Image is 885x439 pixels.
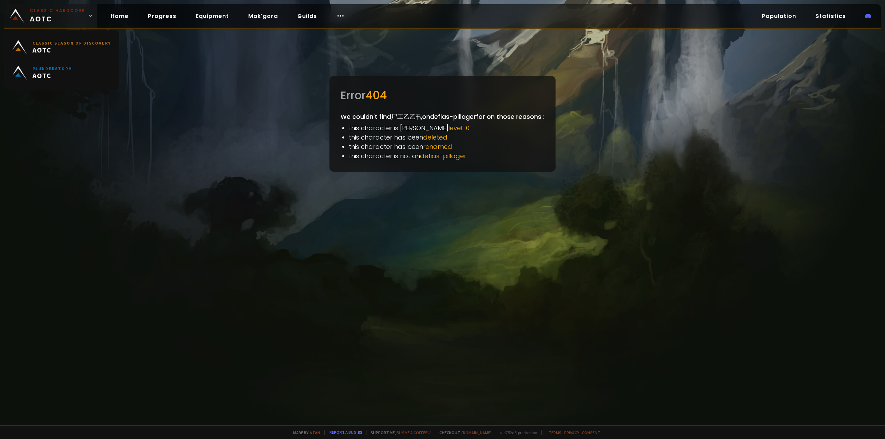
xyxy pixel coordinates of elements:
a: Mak'gora [243,9,283,23]
span: AOTC [32,71,72,80]
a: Home [105,9,134,23]
a: PlunderstormAOTC [8,60,115,86]
a: a fan [310,430,320,435]
a: Terms [549,430,561,435]
span: defias-pillager [420,152,466,160]
span: v. d752d5 - production [496,430,537,435]
small: Plunderstorm [32,66,72,71]
a: Equipment [190,9,234,23]
span: level 10 [448,124,469,132]
span: AOTC [30,8,85,24]
span: deleted [423,133,447,142]
li: this character has been [349,133,544,142]
small: Classic Season of Discovery [32,40,111,46]
li: this character is not on [349,151,544,161]
li: this character has been [349,142,544,151]
li: this character is [PERSON_NAME] [349,123,544,133]
a: Statistics [810,9,851,23]
a: Consent [582,430,600,435]
span: renamed [423,142,452,151]
a: Population [756,9,802,23]
span: Support me, [366,430,431,435]
a: Privacy [564,430,579,435]
span: AOTC [32,46,111,54]
a: [DOMAIN_NAME] [462,430,492,435]
a: Buy me a coffee [397,430,431,435]
span: Made by [289,430,320,435]
div: We couldn't find 尸工乙乙卂 on defias-pillager for on those reasons : [329,76,556,172]
span: 404 [366,87,387,103]
span: Checkout [435,430,492,435]
a: Guilds [292,9,323,23]
a: Progress [142,9,182,23]
small: Classic Hardcore [30,8,85,14]
div: Error [341,87,544,104]
a: Report a bug [329,430,356,435]
a: Classic HardcoreAOTC [4,4,97,28]
a: Classic Season of DiscoveryAOTC [8,35,115,60]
